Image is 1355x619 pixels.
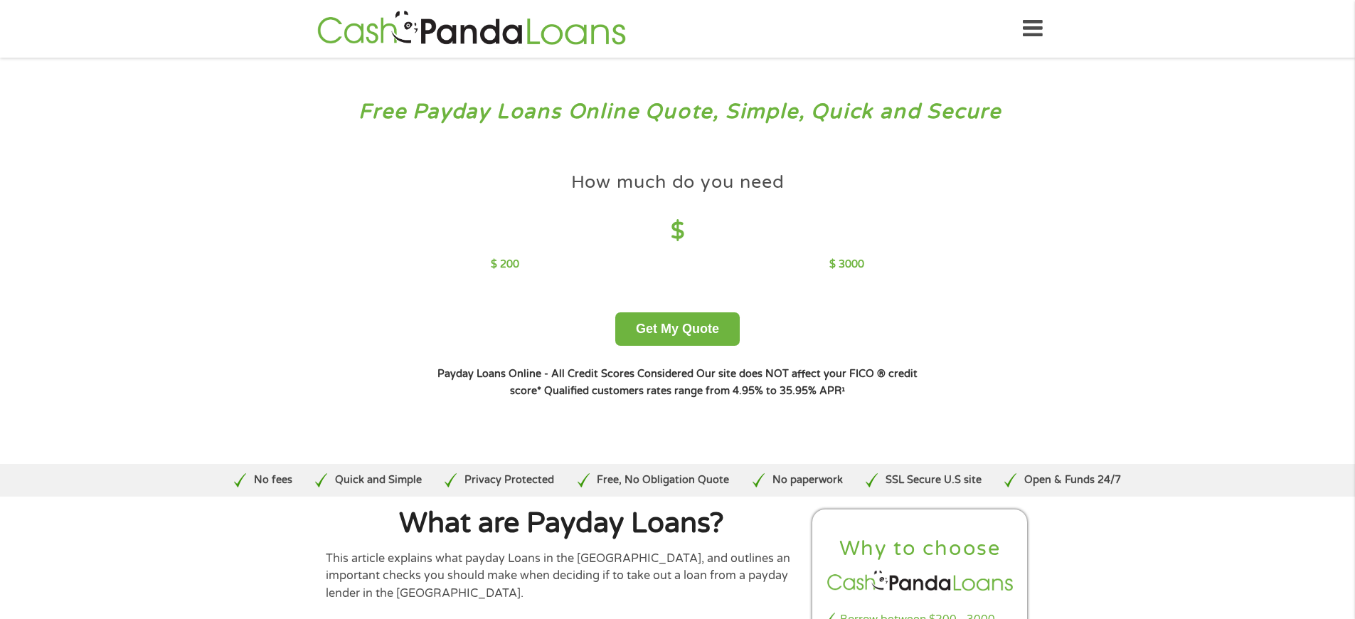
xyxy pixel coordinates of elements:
h3: Free Payday Loans Online Quote, Simple, Quick and Secure [41,99,1314,125]
h2: Why to choose [824,536,1016,562]
button: Get My Quote [615,312,740,346]
p: No paperwork [772,472,843,488]
p: $ 200 [491,257,519,273]
p: Quick and Simple [335,472,422,488]
h1: What are Payday Loans? [326,509,798,538]
h4: $ [491,217,864,246]
strong: Qualified customers rates range from 4.95% to 35.95% APR¹ [544,385,845,397]
p: $ 3000 [829,257,864,273]
p: Free, No Obligation Quote [597,472,729,488]
p: SSL Secure U.S site [886,472,982,488]
img: GetLoanNow Logo [313,9,630,49]
p: No fees [254,472,292,488]
p: Open & Funds 24/7 [1024,472,1121,488]
p: Privacy Protected [464,472,554,488]
h4: How much do you need [571,171,785,194]
strong: Our site does NOT affect your FICO ® credit score* [510,368,918,397]
strong: Payday Loans Online - All Credit Scores Considered [437,368,694,380]
p: This article explains what payday Loans in the [GEOGRAPHIC_DATA], and outlines an important check... [326,550,798,602]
